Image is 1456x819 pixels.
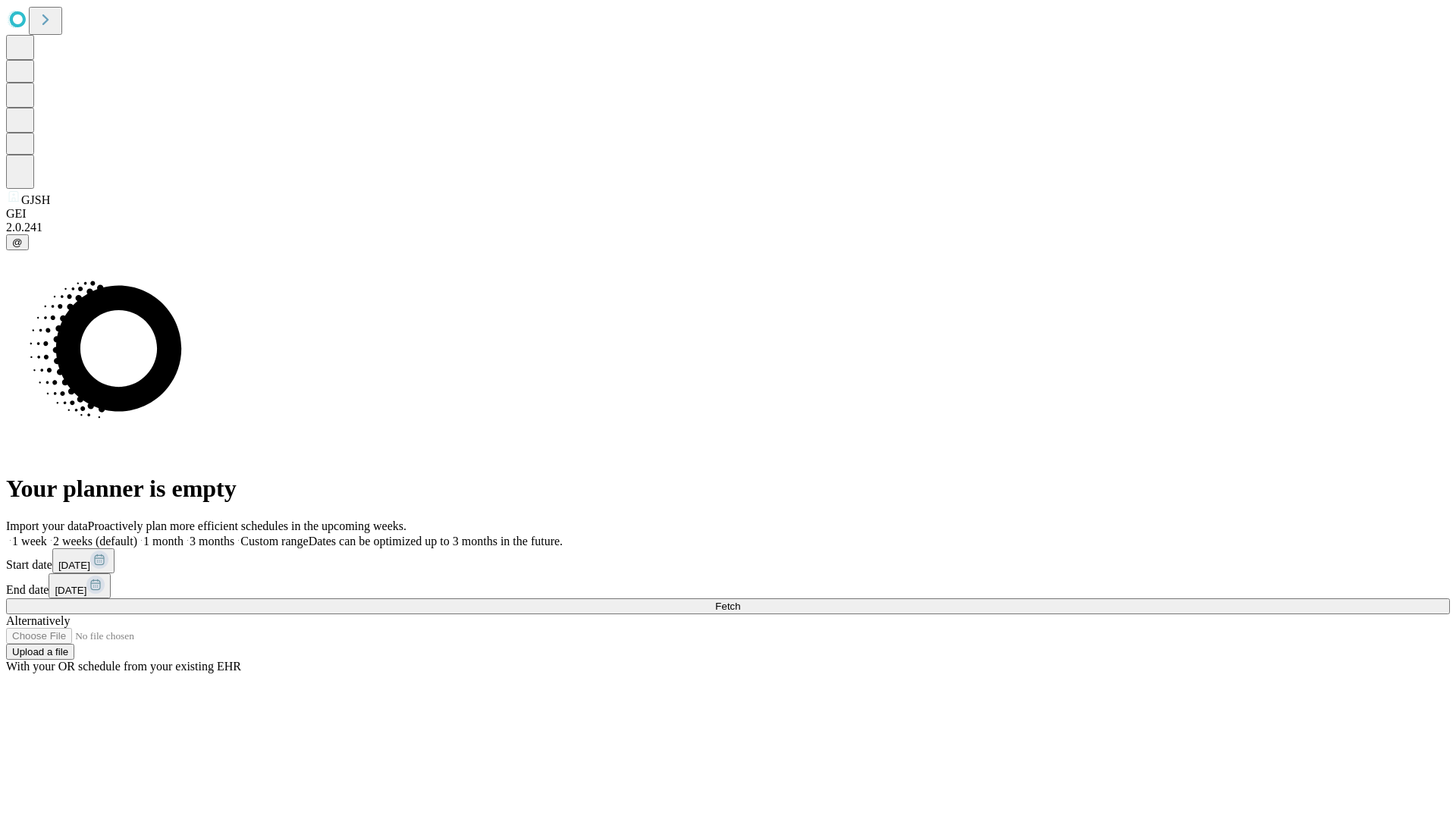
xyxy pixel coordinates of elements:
span: GJSH [21,193,50,206]
h1: Your planner is empty [6,475,1450,503]
span: Custom range [240,535,308,548]
button: [DATE] [52,548,115,573]
span: 1 week [12,535,47,548]
button: Fetch [6,598,1450,614]
span: Proactively plan more efficient schedules in the upcoming weeks. [88,519,406,532]
span: 3 months [190,535,234,548]
span: 2 weeks (default) [53,535,137,548]
span: Dates can be optimized up to 3 months in the future. [309,535,563,548]
div: Start date [6,548,1450,573]
span: 1 month [143,535,184,548]
div: End date [6,573,1450,598]
span: @ [12,237,23,248]
button: [DATE] [49,573,111,598]
div: GEI [6,207,1450,221]
span: [DATE] [55,585,86,596]
button: @ [6,234,29,250]
span: Alternatively [6,614,70,627]
span: [DATE] [58,560,90,571]
button: Upload a file [6,644,74,660]
span: With your OR schedule from your existing EHR [6,660,241,673]
span: Fetch [715,601,740,612]
div: 2.0.241 [6,221,1450,234]
span: Import your data [6,519,88,532]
